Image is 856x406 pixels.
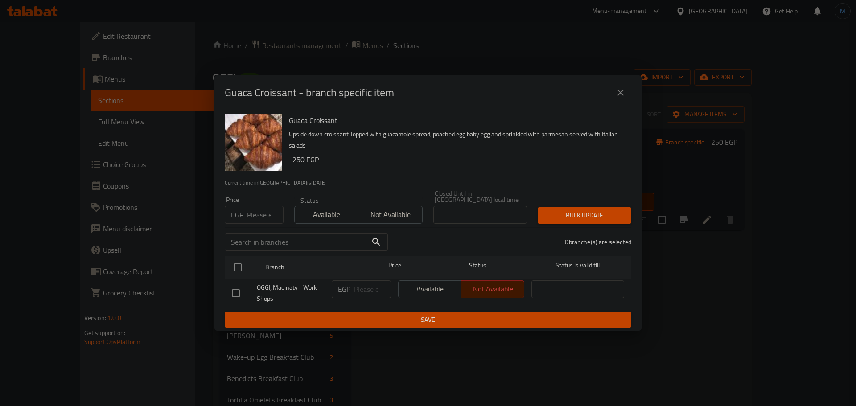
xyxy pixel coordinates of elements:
[298,208,355,221] span: Available
[294,206,358,224] button: Available
[231,209,243,220] p: EGP
[289,129,624,151] p: Upside down croissant Topped with guacamole spread, poached egg baby egg and sprinkled with parme...
[354,280,391,298] input: Please enter price
[257,282,325,304] span: OGGI, Madinaty - Work Shops
[225,312,631,328] button: Save
[289,114,624,127] h6: Guaca Croissant
[545,210,624,221] span: Bulk update
[225,233,367,251] input: Search in branches
[265,262,358,273] span: Branch
[225,114,282,171] img: Guaca Croissant
[225,86,394,100] h2: Guaca Croissant - branch specific item
[538,207,631,224] button: Bulk update
[610,82,631,103] button: close
[365,260,424,271] span: Price
[432,260,524,271] span: Status
[247,206,284,224] input: Please enter price
[358,206,422,224] button: Not available
[338,284,350,295] p: EGP
[565,238,631,246] p: 0 branche(s) are selected
[292,153,624,166] h6: 250 EGP
[531,260,624,271] span: Status is valid till
[225,179,631,187] p: Current time in [GEOGRAPHIC_DATA] is [DATE]
[362,208,419,221] span: Not available
[232,314,624,325] span: Save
